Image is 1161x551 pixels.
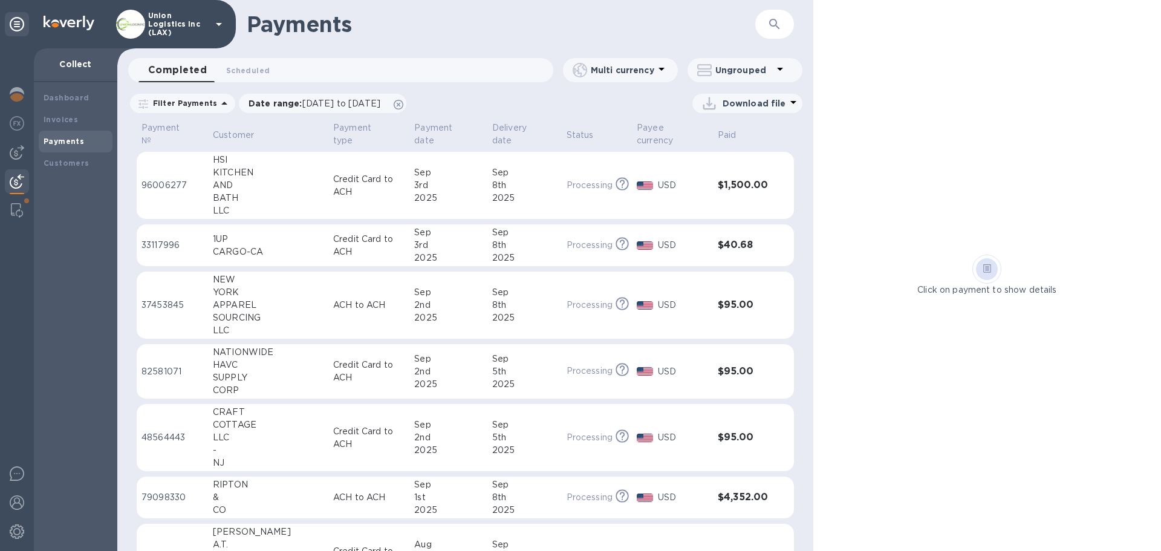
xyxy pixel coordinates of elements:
[333,359,405,384] p: Credit Card to ACH
[414,122,483,147] span: Payment date
[658,299,708,311] p: USD
[213,431,324,444] div: LLC
[213,504,324,517] div: CO
[414,179,483,192] div: 3rd
[213,299,324,311] div: APPAREL
[414,431,483,444] div: 2nd
[658,431,708,444] p: USD
[492,444,557,457] div: 2025
[44,115,78,124] b: Invoices
[723,97,786,109] p: Download file
[567,365,613,377] p: Processing
[567,239,613,252] p: Processing
[658,365,708,378] p: USD
[5,12,29,36] div: Unpin categories
[247,11,685,37] h1: Payments
[414,311,483,324] div: 2025
[718,240,770,251] h3: $40.68
[141,365,203,378] p: 82581071
[718,432,770,443] h3: $95.00
[213,491,324,504] div: &
[492,504,557,517] div: 2025
[213,384,324,397] div: CORP
[715,64,773,76] p: Ungrouped
[213,166,324,179] div: KITCHEN
[141,179,203,192] p: 96006277
[333,233,405,258] p: Credit Card to ACH
[44,158,89,168] b: Customers
[414,491,483,504] div: 1st
[718,180,770,191] h3: $1,500.00
[567,129,594,142] p: Status
[141,239,203,252] p: 33117996
[333,491,405,504] p: ACH to ACH
[718,366,770,377] h3: $95.00
[414,192,483,204] div: 2025
[492,122,557,147] span: Delivery date
[718,129,737,142] p: Paid
[414,504,483,517] div: 2025
[213,154,324,166] div: HSI
[591,64,654,76] p: Multi currency
[414,538,483,551] div: Aug
[213,478,324,491] div: RIPTON
[10,116,24,131] img: Foreign exchange
[213,286,324,299] div: YORK
[414,239,483,252] div: 3rd
[141,299,203,311] p: 37453845
[213,406,324,419] div: CRAFT
[333,122,389,147] p: Payment type
[213,273,324,286] div: NEW
[213,192,324,204] div: BATH
[213,457,324,469] div: NJ
[492,419,557,431] div: Sep
[492,431,557,444] div: 5th
[658,239,708,252] p: USD
[637,122,692,147] p: Payee currency
[213,526,324,538] div: [PERSON_NAME]
[637,301,653,310] img: USD
[414,122,467,147] p: Payment date
[141,491,203,504] p: 79098330
[414,365,483,378] div: 2nd
[567,299,613,311] p: Processing
[414,378,483,391] div: 2025
[492,538,557,551] div: Sep
[414,444,483,457] div: 2025
[637,434,653,442] img: USD
[302,99,380,108] span: [DATE] to [DATE]
[213,346,324,359] div: NATIONWIDE
[213,129,254,142] p: Customer
[333,173,405,198] p: Credit Card to ACH
[44,137,84,146] b: Payments
[637,367,653,376] img: USD
[141,122,187,147] p: Payment №
[414,419,483,431] div: Sep
[718,299,770,311] h3: $95.00
[492,286,557,299] div: Sep
[637,494,653,502] img: USD
[492,365,557,378] div: 5th
[213,359,324,371] div: HAVC
[213,324,324,337] div: LLC
[917,284,1056,296] p: Click on payment to show details
[44,93,89,102] b: Dashboard
[239,94,406,113] div: Date range:[DATE] to [DATE]
[213,233,324,246] div: 1UP
[148,98,217,108] p: Filter Payments
[333,425,405,451] p: Credit Card to ACH
[213,179,324,192] div: AND
[567,491,613,504] p: Processing
[414,299,483,311] div: 2nd
[492,166,557,179] div: Sep
[492,353,557,365] div: Sep
[141,122,203,147] span: Payment №
[492,478,557,491] div: Sep
[492,252,557,264] div: 2025
[567,431,613,444] p: Processing
[637,241,653,250] img: USD
[718,492,770,503] h3: $4,352.00
[213,204,324,217] div: LLC
[414,166,483,179] div: Sep
[141,431,203,444] p: 48564443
